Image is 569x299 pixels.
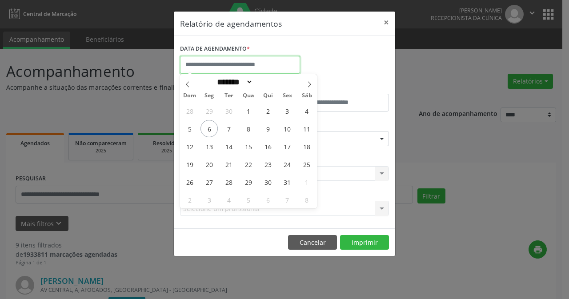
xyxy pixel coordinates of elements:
span: Outubro 30, 2025 [259,173,276,191]
span: Outubro 13, 2025 [200,138,218,155]
span: Novembro 8, 2025 [298,191,316,208]
label: ATÉ [287,80,389,94]
span: Outubro 9, 2025 [259,120,276,137]
span: Outubro 31, 2025 [279,173,296,191]
span: Novembro 4, 2025 [220,191,237,208]
span: Novembro 3, 2025 [200,191,218,208]
span: Outubro 20, 2025 [200,155,218,173]
span: Outubro 18, 2025 [298,138,316,155]
span: Seg [200,93,219,99]
span: Outubro 6, 2025 [200,120,218,137]
span: Outubro 29, 2025 [240,173,257,191]
span: Novembro 1, 2025 [298,173,316,191]
span: Outubro 21, 2025 [220,155,237,173]
span: Sáb [297,93,317,99]
span: Outubro 25, 2025 [298,155,316,173]
span: Outubro 14, 2025 [220,138,237,155]
button: Cancelar [288,235,337,250]
h5: Relatório de agendamentos [180,18,282,29]
span: Ter [219,93,239,99]
span: Outubro 28, 2025 [220,173,237,191]
span: Setembro 29, 2025 [200,102,218,120]
span: Outubro 10, 2025 [279,120,296,137]
span: Outubro 12, 2025 [181,138,198,155]
span: Novembro 6, 2025 [259,191,276,208]
span: Qui [258,93,278,99]
label: DATA DE AGENDAMENTO [180,42,250,56]
span: Outubro 3, 2025 [279,102,296,120]
span: Outubro 7, 2025 [220,120,237,137]
span: Outubro 1, 2025 [240,102,257,120]
button: Imprimir [340,235,389,250]
span: Outubro 11, 2025 [298,120,316,137]
span: Outubro 4, 2025 [298,102,316,120]
span: Outubro 17, 2025 [279,138,296,155]
span: Outubro 23, 2025 [259,155,276,173]
span: Outubro 16, 2025 [259,138,276,155]
span: Outubro 27, 2025 [200,173,218,191]
span: Setembro 30, 2025 [220,102,237,120]
select: Month [214,77,253,87]
span: Outubro 15, 2025 [240,138,257,155]
span: Outubro 22, 2025 [240,155,257,173]
span: Novembro 2, 2025 [181,191,198,208]
span: Setembro 28, 2025 [181,102,198,120]
span: Novembro 7, 2025 [279,191,296,208]
button: Close [377,12,395,33]
span: Outubro 24, 2025 [279,155,296,173]
span: Novembro 5, 2025 [240,191,257,208]
span: Sex [278,93,297,99]
input: Year [253,77,282,87]
span: Outubro 26, 2025 [181,173,198,191]
span: Qua [239,93,258,99]
span: Outubro 5, 2025 [181,120,198,137]
span: Dom [180,93,200,99]
span: Outubro 2, 2025 [259,102,276,120]
span: Outubro 8, 2025 [240,120,257,137]
span: Outubro 19, 2025 [181,155,198,173]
